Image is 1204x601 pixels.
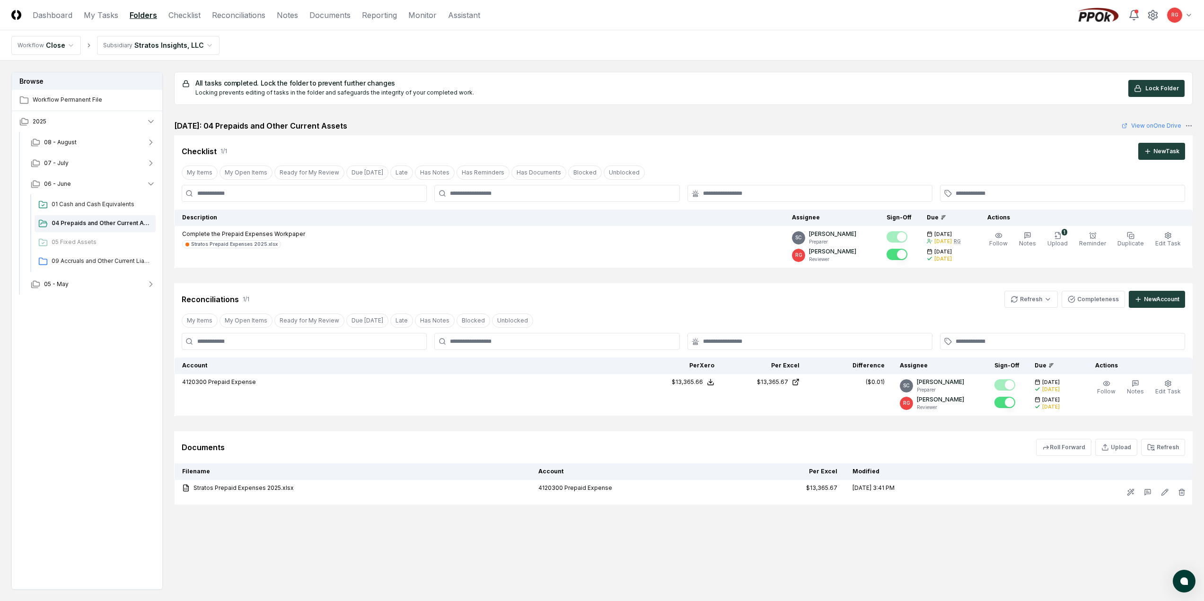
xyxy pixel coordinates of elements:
div: Workflow [18,41,44,50]
th: Assignee [892,357,987,374]
div: $13,365.67 [806,484,837,492]
span: [DATE] [1042,379,1060,386]
a: 01 Cash and Cash Equivalents [35,196,156,213]
div: Locking prevents editing of tasks in the folder and safeguards the integrity of your completed work. [195,88,474,97]
span: 09 Accruals and Other Current Liabilities [52,257,152,265]
span: 05 Fixed Assets [52,238,152,246]
th: Sign-Off [879,209,919,226]
div: $13,365.66 [672,378,703,386]
span: RG [1171,11,1178,18]
span: Prepaid Expense [208,378,256,385]
button: Upload [1095,439,1137,456]
button: Edit Task [1153,378,1183,398]
div: [DATE] [934,255,952,262]
span: 4120300 [182,378,207,385]
h3: Browse [12,72,162,90]
span: Follow [1097,388,1116,395]
span: Reminder [1079,240,1106,247]
span: 04 Prepaids and Other Current Assets [52,219,152,227]
span: RG [795,252,802,259]
button: Has Notes [415,165,455,180]
button: atlas-launcher [1173,570,1195,592]
span: 08 - August [44,138,77,147]
button: 08 - August [23,132,163,153]
span: SC [903,382,910,389]
th: Sign-Off [987,357,1027,374]
button: Roll Forward [1036,439,1091,456]
div: [DATE] [1042,403,1060,410]
a: Assistant [448,9,480,21]
div: Documents [182,442,225,453]
div: 1 / 1 [243,295,249,304]
th: Per Excel [722,357,807,374]
div: Due [1035,361,1072,370]
button: 05 - May [23,274,163,295]
button: 06 - June [23,174,163,194]
button: Mark complete [887,249,907,260]
div: 2025 [12,132,163,296]
button: Refresh [1141,439,1185,456]
span: 06 - June [44,180,71,188]
button: My Open Items [220,314,272,328]
p: Preparer [809,238,856,245]
div: New Task [1153,147,1179,156]
button: My Open Items [220,165,272,180]
span: Workflow Permanent File [33,96,156,104]
p: Preparer [917,386,964,393]
img: PPOk logo [1075,8,1121,23]
button: Refresh [1004,291,1058,308]
p: [PERSON_NAME] [917,395,964,404]
div: Subsidiary [103,41,132,50]
button: 07 - July [23,153,163,174]
span: Duplicate [1117,240,1144,247]
p: [PERSON_NAME] [809,247,856,256]
div: 1 [1062,229,1067,235]
span: Upload [1047,240,1068,247]
th: Filename [175,463,531,480]
a: Checklist [168,9,201,21]
button: NewAccount [1129,291,1185,308]
span: 05 - May [44,280,69,288]
button: Follow [1095,378,1117,398]
button: Follow [987,230,1010,250]
button: Lock Folder [1128,80,1185,97]
th: Assignee [784,209,879,226]
img: Logo [11,10,21,20]
a: 05 Fixed Assets [35,234,156,251]
div: Account [182,361,630,370]
a: Documents [309,9,351,21]
p: Reviewer [917,404,964,411]
a: Stratos Prepaid Expenses 2025.xlsx [182,484,523,492]
button: 1Upload [1046,230,1070,250]
button: Has Notes [415,314,455,328]
button: Blocked [457,314,490,328]
span: 2025 [33,117,46,126]
span: Notes [1127,388,1144,395]
div: Checklist [182,146,217,157]
nav: breadcrumb [11,36,220,55]
td: [DATE] 3:41 PM [845,480,993,505]
div: Reconciliations [182,294,239,305]
span: [DATE] [934,248,952,255]
a: 04 Prepaids and Other Current Assets [35,215,156,232]
div: Actions [1088,361,1185,370]
h5: All tasks completed. Lock the folder to prevent further changes [195,80,474,87]
a: 09 Accruals and Other Current Liabilities [35,253,156,270]
button: Mark complete [994,379,1015,391]
button: Completeness [1062,291,1125,308]
span: Notes [1019,240,1036,247]
div: [DATE] [934,238,952,245]
button: Blocked [568,165,602,180]
a: Monitor [408,9,437,21]
a: My Tasks [84,9,118,21]
th: Account [531,463,760,480]
button: 2025 [12,111,163,132]
button: Ready for My Review [274,314,344,328]
button: Due Today [346,165,388,180]
button: Reminder [1077,230,1108,250]
a: Stratos Prepaid Expenses 2025.xlsx [182,240,281,248]
div: RG [954,238,961,245]
button: Unblocked [492,314,533,328]
span: [DATE] [1042,396,1060,403]
p: Reviewer [809,256,856,263]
